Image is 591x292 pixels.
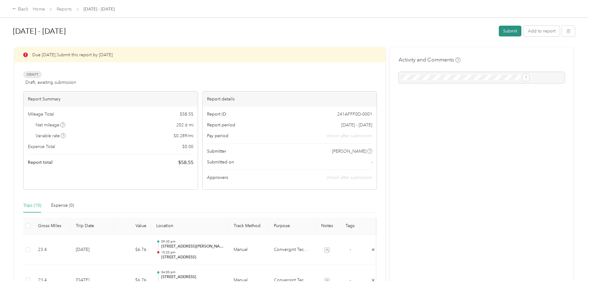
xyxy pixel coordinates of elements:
[161,250,224,255] p: 10:20 pm
[23,202,41,209] div: Trips (10)
[350,247,351,252] span: -
[161,274,224,280] p: [STREET_ADDRESS]
[28,159,53,166] span: Report total
[51,202,74,209] div: Expense (0)
[161,255,224,260] p: [STREET_ADDRESS]
[350,277,351,283] span: -
[71,235,114,265] td: [DATE]
[84,6,114,12] span: [DATE] - [DATE]
[151,218,229,235] th: Location
[25,79,76,86] span: Draft, awaiting submission
[28,111,54,117] span: Mileage Total
[207,148,226,154] span: Submitter
[114,235,151,265] td: $6.76
[207,122,235,128] span: Report period
[28,143,55,150] span: Expense Total
[207,159,234,165] span: Submitted on
[327,133,372,139] span: shown after submission
[23,71,42,78] span: Draft
[15,47,386,62] div: Due [DATE]. Submit this report by [DATE]
[57,6,72,12] a: Reports
[36,122,66,128] span: Net mileage
[114,218,151,235] th: Value
[207,111,226,117] span: Report ID
[36,133,66,139] span: Variable rate
[13,24,494,39] h1: Sep 1 - 30, 2025
[24,91,198,107] div: Report Summary
[327,175,372,180] span: shown after submission
[332,148,366,154] span: [PERSON_NAME]
[229,235,269,265] td: Manual
[207,174,228,181] span: Approvers
[371,159,372,165] span: -
[556,257,591,292] iframe: Everlance-gr Chat Button Frame
[161,239,224,244] p: 09:30 pm
[269,218,315,235] th: Purpose
[33,218,71,235] th: Gross Miles
[71,218,114,235] th: Trip Date
[341,122,372,128] span: [DATE] - [DATE]
[180,111,193,117] span: $ 58.55
[269,235,315,265] td: Convergint Technologies
[337,111,372,117] span: 241AFFF0D-0001
[178,159,193,166] span: $ 58.55
[399,56,460,64] h4: Activity and Comments
[229,218,269,235] th: Track Method
[176,122,193,128] span: 202.6 mi
[524,26,560,36] button: Add to report
[207,133,228,139] span: Pay period
[33,6,45,12] a: Home
[161,244,224,249] p: [STREET_ADDRESS][PERSON_NAME]
[161,281,224,285] p: 05:00 pm
[161,270,224,274] p: 04:00 pm
[12,6,28,13] div: Back
[339,218,362,235] th: Tags
[203,91,377,107] div: Report details
[33,235,71,265] td: 23.4
[315,218,339,235] th: Notes
[499,26,521,36] button: Submit
[174,133,193,139] span: $ 0.289 / mi
[182,143,193,150] span: $ 0.00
